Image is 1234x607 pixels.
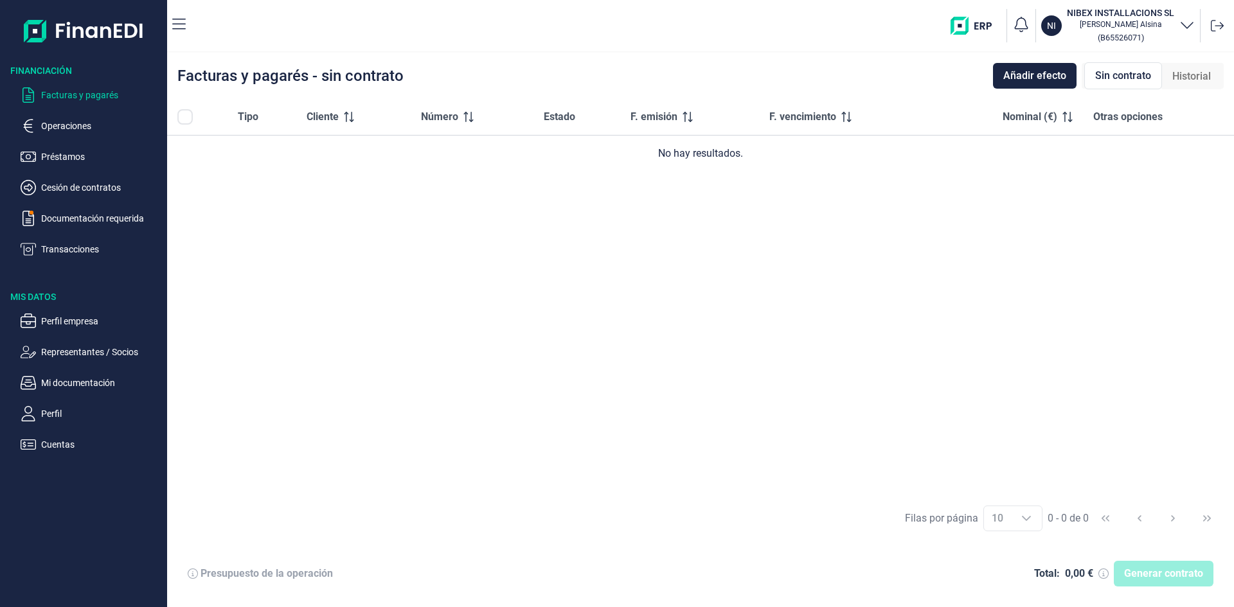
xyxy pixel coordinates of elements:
p: Facturas y pagarés [41,87,162,103]
span: Añadir efecto [1003,68,1066,84]
button: NINIBEX INSTALLACIONS SL[PERSON_NAME] Alsina(B65526071) [1041,6,1195,45]
button: Next Page [1158,503,1188,534]
span: Otras opciones [1093,109,1163,125]
div: Historial [1162,64,1221,89]
div: Choose [1011,506,1042,531]
p: [PERSON_NAME] Alsina [1067,19,1174,30]
div: Sin contrato [1084,62,1162,89]
img: erp [951,17,1001,35]
button: Operaciones [21,118,162,134]
span: Tipo [238,109,258,125]
p: Cesión de contratos [41,180,162,195]
p: Representantes / Socios [41,344,162,360]
button: First Page [1090,503,1121,534]
button: Mi documentación [21,375,162,391]
button: Previous Page [1124,503,1155,534]
div: All items unselected [177,109,193,125]
button: Representantes / Socios [21,344,162,360]
div: Facturas y pagarés - sin contrato [177,68,404,84]
button: Añadir efecto [993,63,1077,89]
p: Cuentas [41,437,162,452]
span: F. vencimiento [769,109,836,125]
button: Cesión de contratos [21,180,162,195]
p: Perfil [41,406,162,421]
button: Transacciones [21,242,162,257]
button: Préstamos [21,149,162,164]
button: Last Page [1192,503,1222,534]
p: Mi documentación [41,375,162,391]
span: Nominal (€) [1003,109,1057,125]
small: Copiar cif [1098,33,1144,42]
span: F. emisión [630,109,677,125]
button: Cuentas [21,437,162,452]
p: NI [1047,19,1056,32]
div: Presupuesto de la operación [201,567,333,580]
div: Total: [1034,567,1060,580]
span: Sin contrato [1095,68,1151,84]
p: Transacciones [41,242,162,257]
div: 0,00 € [1065,567,1093,580]
p: Operaciones [41,118,162,134]
button: Perfil empresa [21,313,162,329]
h3: NIBEX INSTALLACIONS SL [1067,6,1174,19]
span: 0 - 0 de 0 [1048,513,1089,523]
button: Documentación requerida [21,211,162,226]
span: Número [421,109,458,125]
p: Préstamos [41,149,162,164]
p: Perfil empresa [41,313,162,329]
p: Documentación requerida [41,211,162,226]
div: Filas por página [905,511,978,526]
img: Logo de aplicación [24,10,144,51]
button: Perfil [21,406,162,421]
div: No hay resultados. [177,146,1224,161]
span: Historial [1172,69,1211,84]
span: Cliente [307,109,339,125]
span: Estado [544,109,575,125]
button: Facturas y pagarés [21,87,162,103]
